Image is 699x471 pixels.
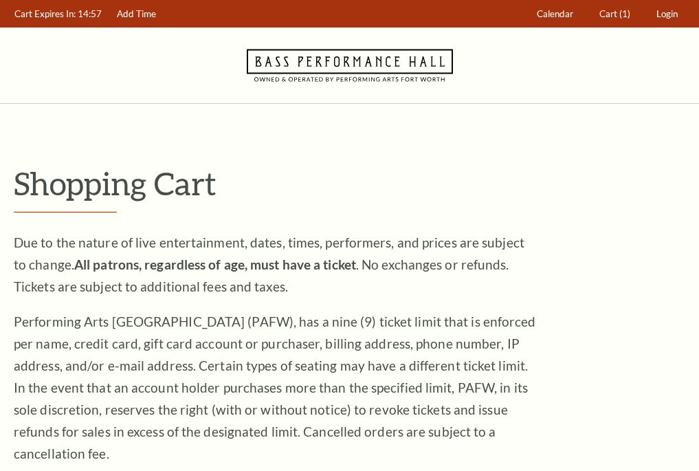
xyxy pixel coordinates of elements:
[14,166,685,201] p: Shopping Cart
[531,1,580,28] a: Calendar
[537,8,573,19] span: Calendar
[593,1,637,28] a: Cart (1)
[74,256,356,272] strong: All patrons, regardless of age, must have a ticket
[14,8,76,19] span: Cart Expires In:
[14,311,536,465] p: Performing Arts [GEOGRAPHIC_DATA] (PAFW), has a nine (9) ticket limit that is enforced per name, ...
[656,8,678,19] span: Login
[78,8,102,19] span: 14:57
[650,1,685,28] a: Login
[111,1,163,28] a: Add Time
[619,8,630,19] span: (1)
[599,8,617,19] span: Cart
[14,234,524,294] span: Due to the nature of live entertainment, dates, times, performers, and prices are subject to chan...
